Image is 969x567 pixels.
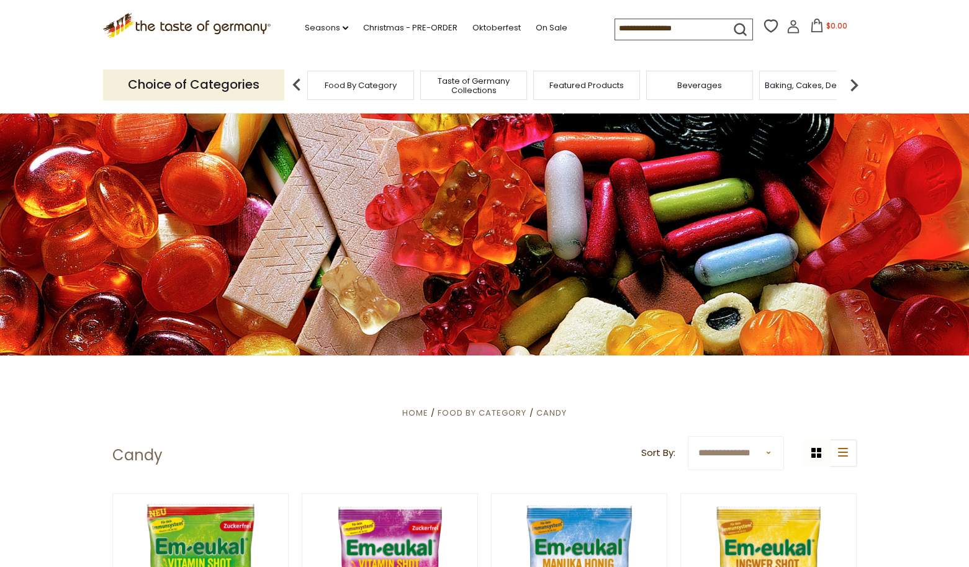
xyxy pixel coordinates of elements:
[549,81,624,90] a: Featured Products
[103,69,284,100] p: Choice of Categories
[536,407,567,419] a: Candy
[677,81,722,90] a: Beverages
[842,73,867,97] img: next arrow
[438,407,526,419] a: Food By Category
[284,73,309,97] img: previous arrow
[765,81,861,90] a: Baking, Cakes, Desserts
[424,76,523,95] a: Taste of Germany Collections
[472,21,521,35] a: Oktoberfest
[363,21,457,35] a: Christmas - PRE-ORDER
[402,407,428,419] a: Home
[112,446,163,465] h1: Candy
[826,20,847,31] span: $0.00
[536,21,567,35] a: On Sale
[325,81,397,90] a: Food By Category
[305,21,348,35] a: Seasons
[803,19,855,37] button: $0.00
[641,445,675,461] label: Sort By:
